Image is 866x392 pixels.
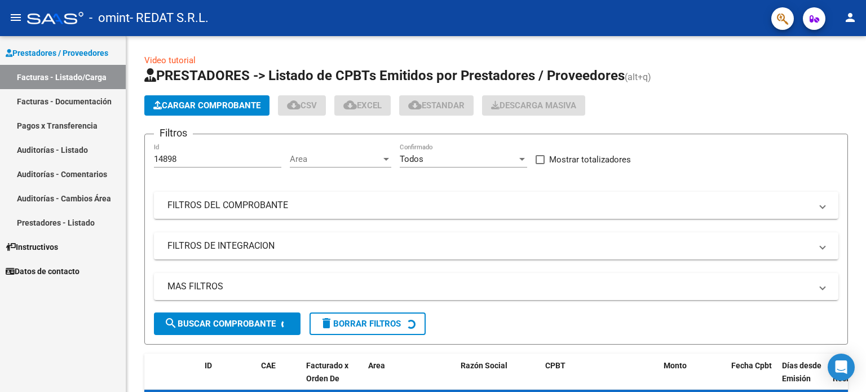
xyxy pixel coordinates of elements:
span: Días desde Emisión [782,361,821,383]
span: Descarga Masiva [491,100,576,111]
mat-expansion-panel-header: FILTROS DE INTEGRACION [154,232,838,259]
a: Video tutorial [144,55,196,65]
span: (alt+q) [625,72,651,82]
span: ID [205,361,212,370]
mat-icon: cloud_download [408,98,422,112]
mat-expansion-panel-header: MAS FILTROS [154,273,838,300]
h3: Filtros [154,125,193,141]
app-download-masive: Descarga masiva de comprobantes (adjuntos) [482,95,585,116]
mat-panel-title: FILTROS DE INTEGRACION [167,240,811,252]
mat-icon: cloud_download [287,98,301,112]
mat-icon: person [843,11,857,24]
span: Area [290,154,381,164]
span: CPBT [545,361,565,370]
button: Cargar Comprobante [144,95,269,116]
span: - REDAT S.R.L. [130,6,209,30]
mat-expansion-panel-header: FILTROS DEL COMPROBANTE [154,192,838,219]
span: EXCEL [343,100,382,111]
span: Buscar Comprobante [164,319,276,329]
span: Fecha Recibido [833,361,864,383]
span: Estandar [408,100,465,111]
span: Todos [400,154,423,164]
mat-icon: search [164,316,178,330]
button: Descarga Masiva [482,95,585,116]
span: Prestadores / Proveedores [6,47,108,59]
button: Buscar Comprobante [154,312,301,335]
span: CSV [287,100,317,111]
button: CSV [278,95,326,116]
span: Cargar Comprobante [153,100,260,111]
span: Area [368,361,385,370]
mat-icon: menu [9,11,23,24]
span: Razón Social [461,361,507,370]
mat-icon: cloud_download [343,98,357,112]
div: Open Intercom Messenger [828,354,855,381]
span: Mostrar totalizadores [549,153,631,166]
mat-panel-title: FILTROS DEL COMPROBANTE [167,199,811,212]
span: Borrar Filtros [320,319,401,329]
span: Fecha Cpbt [731,361,772,370]
button: EXCEL [334,95,391,116]
span: CAE [261,361,276,370]
span: Facturado x Orden De [306,361,348,383]
button: Estandar [399,95,474,116]
span: Datos de contacto [6,265,79,278]
mat-panel-title: MAS FILTROS [167,280,811,293]
span: Monto [664,361,687,370]
mat-icon: delete [320,316,333,330]
span: - omint [89,6,130,30]
span: Instructivos [6,241,58,253]
span: PRESTADORES -> Listado de CPBTs Emitidos por Prestadores / Proveedores [144,68,625,83]
button: Borrar Filtros [310,312,426,335]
